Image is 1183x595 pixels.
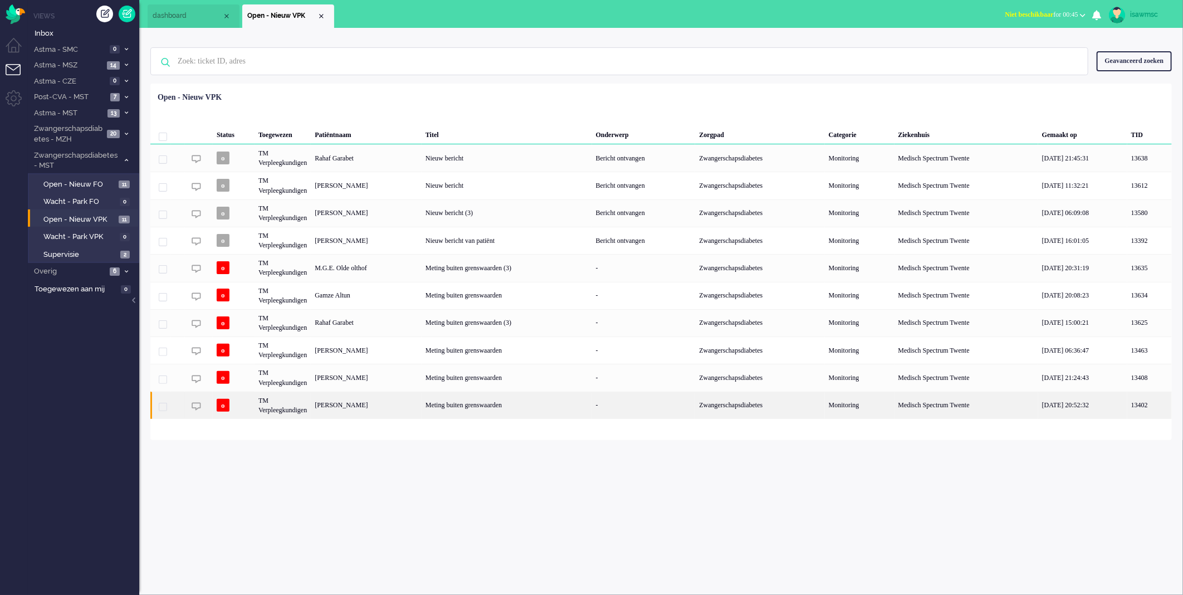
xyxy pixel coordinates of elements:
span: 0 [120,233,130,241]
span: Toegewezen aan mij [35,284,118,295]
span: 13 [107,109,120,118]
div: TM Verpleegkundigen [255,336,311,364]
div: - [592,282,696,309]
li: Niet beschikbaarfor 00:45 [999,3,1092,28]
div: Medisch Spectrum Twente [894,227,1038,254]
div: TM Verpleegkundigen [255,172,311,199]
div: Monitoring [825,227,894,254]
div: 13402 [150,392,1172,419]
div: - [592,309,696,336]
div: - [592,364,696,391]
a: Toegewezen aan mij 0 [32,282,139,295]
div: [PERSON_NAME] [311,172,422,199]
span: o [217,399,229,412]
div: Medisch Spectrum Twente [894,336,1038,364]
div: Ziekenhuis [894,122,1038,144]
span: o [217,316,229,329]
div: [PERSON_NAME] [311,336,422,364]
div: Rahaf Garabet [311,144,422,172]
a: Wacht - Park VPK 0 [32,230,138,242]
div: [DATE] 20:08:23 [1038,282,1127,309]
button: Niet beschikbaarfor 00:45 [999,7,1092,23]
span: Wacht - Park FO [43,197,117,207]
div: TM Verpleegkundigen [255,227,311,254]
div: - [592,392,696,419]
a: Open - Nieuw FO 11 [32,178,138,190]
div: isawmsc [1130,9,1172,20]
div: Zwangerschapsdiabetes [695,392,824,419]
div: Monitoring [825,199,894,227]
div: [DATE] 16:01:05 [1038,227,1127,254]
span: o [217,234,229,247]
div: Bericht ontvangen [592,199,696,227]
div: 13580 [150,199,1172,227]
span: o [217,261,229,274]
div: Meting buiten grenswaarden (3) [422,309,592,336]
div: Zorgpad [695,122,824,144]
div: Categorie [825,122,894,144]
span: Overig [32,266,106,277]
div: TID [1127,122,1172,144]
div: [DATE] 20:31:19 [1038,254,1127,281]
div: 13463 [150,336,1172,364]
li: Admin menu [6,90,31,115]
span: 7 [110,93,120,101]
div: Zwangerschapsdiabetes [695,227,824,254]
div: 13634 [150,282,1172,309]
div: 13625 [1127,309,1172,336]
span: 0 [110,77,120,85]
div: Medisch Spectrum Twente [894,309,1038,336]
span: 11 [119,216,130,224]
div: Monitoring [825,336,894,364]
div: 13635 [150,254,1172,281]
span: o [217,371,229,384]
div: [DATE] 20:52:32 [1038,392,1127,419]
div: TM Verpleegkundigen [255,282,311,309]
img: ic_chat_grey.svg [192,292,201,301]
div: [DATE] 21:45:31 [1038,144,1127,172]
img: ic_chat_grey.svg [192,264,201,274]
img: ic_chat_grey.svg [192,209,201,219]
a: Supervisie 2 [32,248,138,260]
span: Niet beschikbaar [1005,11,1054,18]
div: Bericht ontvangen [592,144,696,172]
div: Medisch Spectrum Twente [894,282,1038,309]
span: Inbox [35,28,139,39]
span: Astma - SMC [32,45,106,55]
img: flow_omnibird.svg [6,4,25,24]
span: for 00:45 [1005,11,1078,18]
div: Medisch Spectrum Twente [894,254,1038,281]
div: Zwangerschapsdiabetes [695,172,824,199]
div: Meting buiten grenswaarden [422,282,592,309]
div: Monitoring [825,309,894,336]
div: [PERSON_NAME] [311,227,422,254]
div: Open - Nieuw VPK [158,92,222,103]
span: o [217,207,229,220]
div: Titel [422,122,592,144]
img: avatar [1109,7,1126,23]
span: Open - Nieuw VPK [247,11,317,21]
div: Bericht ontvangen [592,227,696,254]
img: ic_chat_grey.svg [192,402,201,411]
div: Monitoring [825,282,894,309]
span: 11 [119,181,130,189]
div: Meting buiten grenswaarden [422,392,592,419]
li: Tickets menu [6,64,31,89]
span: 14 [107,61,120,70]
div: Close tab [222,12,231,21]
img: ic-search-icon.svg [151,48,180,77]
div: 13580 [1127,199,1172,227]
div: TM Verpleegkundigen [255,144,311,172]
span: Wacht - Park VPK [43,232,117,242]
div: Nieuw bericht (3) [422,199,592,227]
div: TM Verpleegkundigen [255,364,311,391]
div: [PERSON_NAME] [311,199,422,227]
div: Zwangerschapsdiabetes [695,282,824,309]
a: Wacht - Park FO 0 [32,195,138,207]
span: 0 [110,45,120,53]
div: Status [213,122,255,144]
div: 13635 [1127,254,1172,281]
div: 13402 [1127,392,1172,419]
span: 0 [121,285,131,294]
div: Nieuw bericht [422,144,592,172]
